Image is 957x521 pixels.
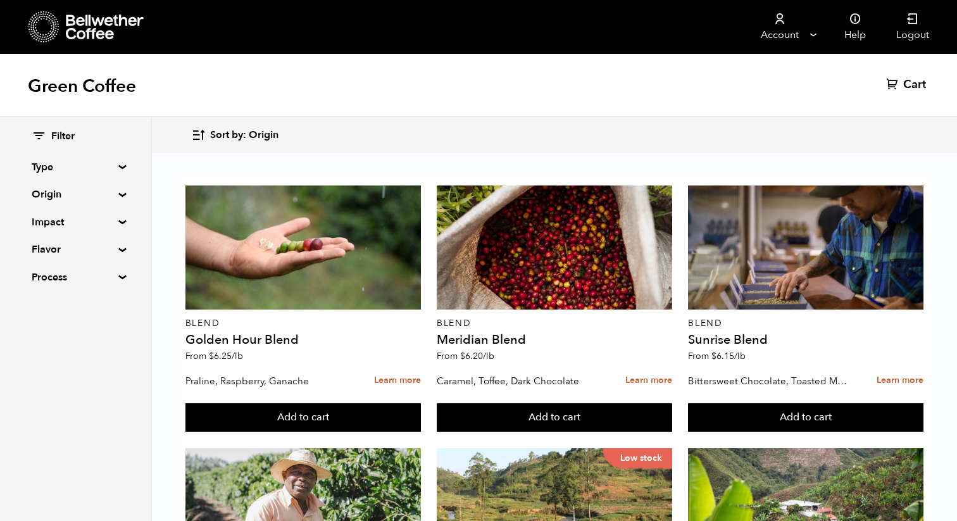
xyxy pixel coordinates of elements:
a: Learn more [877,367,923,394]
p: Bittersweet Chocolate, Toasted Marshmallow, Candied Orange, Praline [688,372,848,391]
p: Blend [437,319,672,328]
span: /lb [734,350,746,362]
summary: Impact [32,215,119,230]
span: $ [711,350,716,362]
button: Add to cart [688,403,923,432]
a: Cart [886,77,929,92]
span: From [185,350,243,362]
span: /lb [483,350,494,362]
h1: Green Coffee [28,75,136,97]
a: Learn more [625,367,672,394]
button: Sort by: Origin [191,120,278,150]
summary: Type [32,160,119,175]
bdi: 6.20 [460,350,494,362]
a: Learn more [374,367,421,394]
summary: Flavor [32,242,119,257]
p: Blend [185,319,421,328]
span: From [437,350,494,362]
p: Praline, Raspberry, Ganache [185,372,346,391]
h4: Golden Hour Blend [185,334,421,346]
p: Caramel, Toffee, Dark Chocolate [437,372,597,391]
h4: Sunrise Blend [688,334,923,346]
button: Add to cart [185,403,421,432]
p: Low stock [603,448,672,468]
summary: Origin [32,187,119,202]
bdi: 6.15 [711,350,746,362]
span: Sort by: Origin [210,129,278,142]
p: Blend [688,319,923,328]
span: From [688,350,746,362]
span: Cart [903,77,926,92]
bdi: 6.25 [209,350,243,362]
span: $ [460,350,465,362]
h4: Meridian Blend [437,334,672,346]
span: /lb [232,350,243,362]
span: $ [209,350,214,362]
button: Add to cart [437,403,672,432]
summary: Process [32,270,119,285]
span: Filter [51,130,75,144]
